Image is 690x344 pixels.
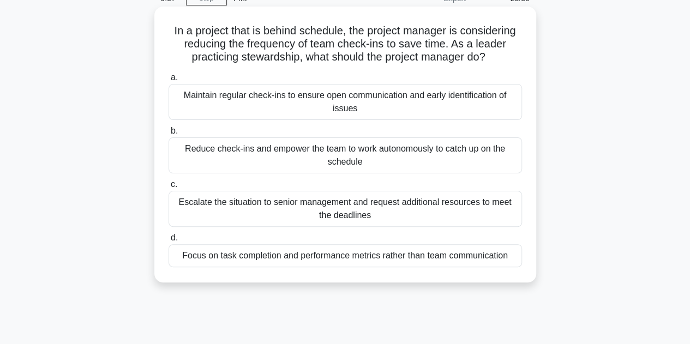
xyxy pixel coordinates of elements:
span: a. [171,73,178,82]
div: Focus on task completion and performance metrics rather than team communication [169,244,522,267]
div: Maintain regular check-ins to ensure open communication and early identification of issues [169,84,522,120]
div: Reduce check-ins and empower the team to work autonomously to catch up on the schedule [169,137,522,173]
h5: In a project that is behind schedule, the project manager is considering reducing the frequency o... [167,24,523,64]
span: c. [171,179,177,189]
span: b. [171,126,178,135]
span: d. [171,233,178,242]
div: Escalate the situation to senior management and request additional resources to meet the deadlines [169,191,522,227]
